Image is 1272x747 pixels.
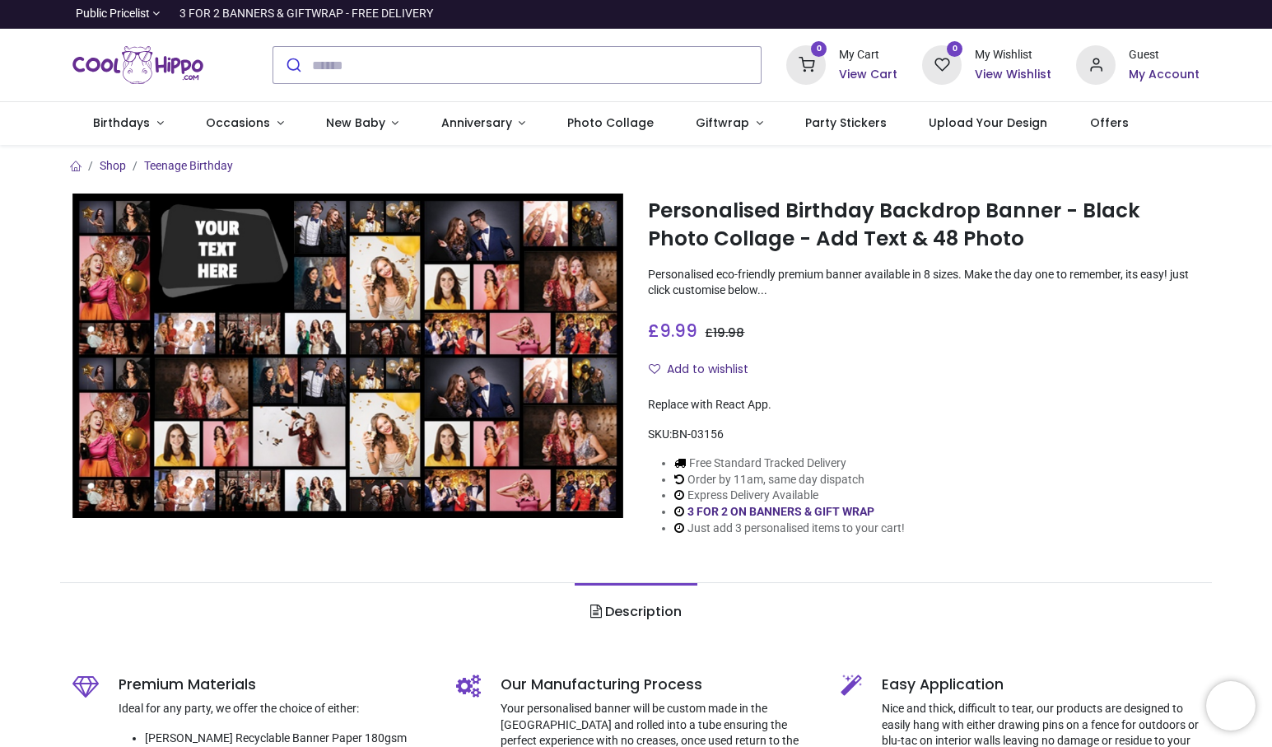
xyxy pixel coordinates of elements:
[305,102,420,145] a: New Baby
[805,114,887,131] span: Party Stickers
[854,6,1200,22] iframe: Customer reviews powered by Trustpilot
[179,6,433,22] div: 3 FOR 2 BANNERS & GIFTWRAP - FREE DELIVERY
[674,488,905,504] li: Express Delivery Available
[184,102,305,145] a: Occasions
[273,47,312,83] button: Submit
[441,114,512,131] span: Anniversary
[675,102,785,145] a: Giftwrap
[1129,47,1200,63] div: Guest
[696,114,749,131] span: Giftwrap
[649,363,660,375] i: Add to wishlist
[1090,114,1129,131] span: Offers
[839,47,897,63] div: My Cart
[119,701,432,717] p: Ideal for any party, we offer the choice of either:
[922,58,962,71] a: 0
[713,324,744,341] span: 19.98
[1129,67,1200,83] a: My Account
[687,505,874,518] a: 3 FOR 2 ON BANNERS & GIFT WRAP
[674,472,905,488] li: Order by 11am, same day dispatch
[72,194,624,518] img: Personalised Birthday Backdrop Banner - Black Photo Collage - Add Text & 48 Photo
[648,197,1200,254] h1: Personalised Birthday Backdrop Banner - Black Photo Collage - Add Text & 48 Photo
[420,102,547,145] a: Anniversary
[1206,681,1256,731] iframe: Brevo live chat
[144,159,233,172] a: Teenage Birthday
[648,267,1200,299] p: Personalised eco-friendly premium banner available in 8 sizes. Make the day one to remember, its ...
[93,114,150,131] span: Birthdays
[501,675,816,695] h5: Our Manufacturing Process
[575,583,697,641] a: Description
[975,47,1051,63] div: My Wishlist
[100,159,126,172] a: Shop
[786,58,826,71] a: 0
[672,427,724,441] span: BN-03156
[76,6,150,22] span: Public Pricelist
[674,521,905,537] li: Just add 3 personalised items to your cart!
[811,41,827,57] sup: 0
[705,324,744,341] span: £
[659,319,697,343] span: 9.99
[119,675,432,695] h5: Premium Materials
[648,356,762,384] button: Add to wishlistAdd to wishlist
[145,731,432,747] li: [PERSON_NAME] Recyclable Banner Paper 180gsm
[674,455,905,472] li: Free Standard Tracked Delivery
[882,675,1200,695] h5: Easy Application
[72,6,161,22] a: Public Pricelist
[72,102,185,145] a: Birthdays
[929,114,1047,131] span: Upload Your Design
[206,114,270,131] span: Occasions
[839,67,897,83] a: View Cart
[567,114,654,131] span: Photo Collage
[326,114,385,131] span: New Baby
[975,67,1051,83] a: View Wishlist
[648,427,1200,443] div: SKU:
[648,397,1200,413] div: Replace with React App.
[72,42,204,88] img: Cool Hippo
[72,42,204,88] a: Logo of Cool Hippo
[648,319,697,343] span: £
[947,41,962,57] sup: 0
